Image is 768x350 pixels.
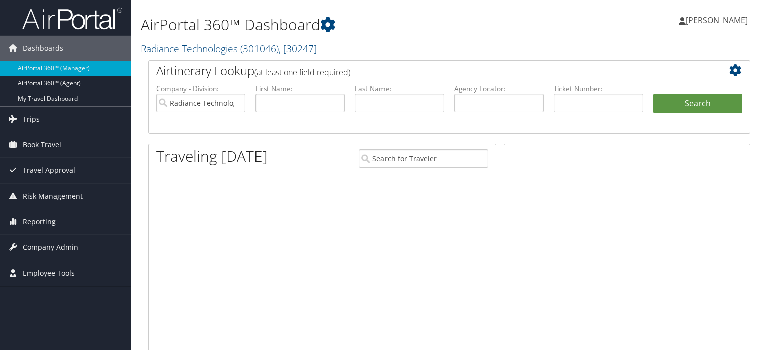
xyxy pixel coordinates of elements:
[653,94,742,114] button: Search
[240,42,279,55] span: ( 301046 )
[255,83,345,94] label: First Name:
[679,5,758,35] a: [PERSON_NAME]
[141,14,552,35] h1: AirPortal 360™ Dashboard
[254,67,350,78] span: (at least one field required)
[22,7,122,30] img: airportal-logo.png
[23,184,83,209] span: Risk Management
[23,235,78,260] span: Company Admin
[156,83,245,94] label: Company - Division:
[23,107,40,132] span: Trips
[554,83,643,94] label: Ticket Number:
[686,15,748,26] span: [PERSON_NAME]
[23,260,75,286] span: Employee Tools
[156,146,268,167] h1: Traveling [DATE]
[23,209,56,234] span: Reporting
[156,62,692,79] h2: Airtinerary Lookup
[279,42,317,55] span: , [ 30247 ]
[23,158,75,183] span: Travel Approval
[23,36,63,61] span: Dashboards
[355,83,444,94] label: Last Name:
[359,149,488,168] input: Search for Traveler
[454,83,544,94] label: Agency Locator:
[23,132,61,157] span: Book Travel
[141,42,317,55] a: Radiance Technologies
